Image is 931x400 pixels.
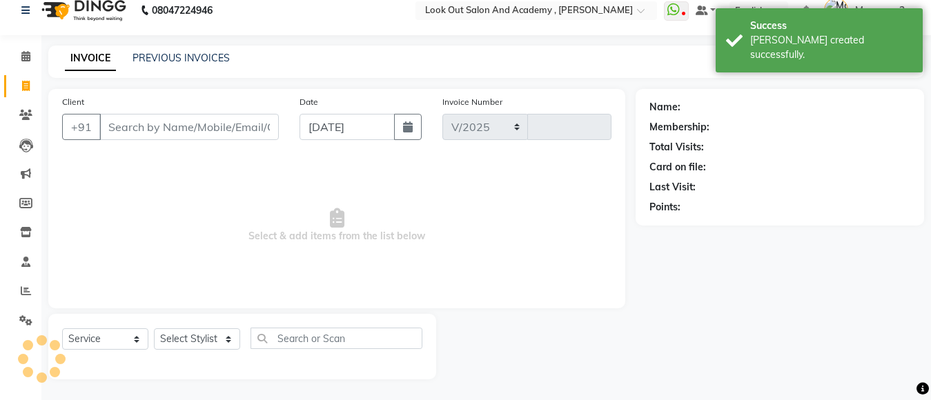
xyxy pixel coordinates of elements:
label: Date [300,96,318,108]
a: PREVIOUS INVOICES [133,52,230,64]
a: INVOICE [65,46,116,71]
div: Name: [649,100,680,114]
label: Invoice Number [442,96,502,108]
div: Bill created successfully. [750,33,912,62]
div: Membership: [649,120,709,134]
div: Points: [649,200,680,214]
span: Select & add items from the list below [62,157,611,294]
div: Card on file: [649,160,706,174]
div: Last Visit: [649,180,696,194]
div: Total Visits: [649,140,704,154]
button: +91 [62,114,101,140]
input: Search or Scan [251,328,422,349]
div: Success [750,19,912,33]
label: Client [62,96,84,108]
span: Manager 2 [855,3,905,18]
input: Search by Name/Mobile/Email/Code [99,114,279,140]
